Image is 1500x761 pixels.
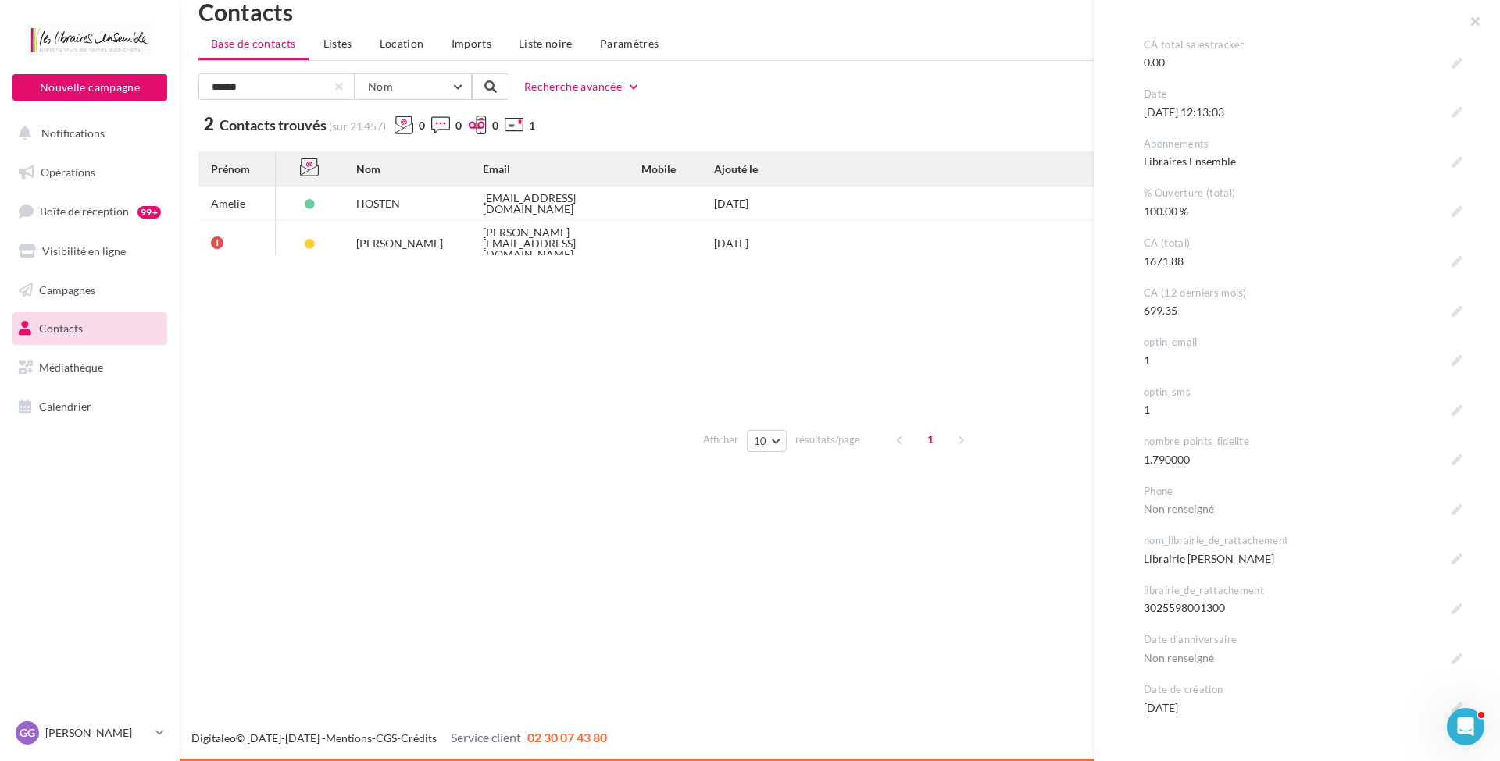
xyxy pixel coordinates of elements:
[1144,151,1462,172] span: Libraires Ensemble
[39,361,103,374] span: Médiathèque
[1144,101,1462,123] span: [DATE] 12:13:03
[211,162,250,176] span: Prénom
[1144,251,1462,272] span: 1671.88
[483,227,616,260] div: [PERSON_NAME][EMAIL_ADDRESS][DOMAIN_NAME]
[1144,186,1462,201] div: % Ouverture (total)
[455,118,462,133] span: 0
[492,118,498,133] span: 0
[703,432,738,447] span: Afficher
[1144,52,1462,73] span: 0.00
[9,390,170,423] a: Calendrier
[1144,449,1462,471] span: 1.790000
[356,198,400,209] div: HOSTEN
[1144,583,1462,598] div: librairie_de_rattachement
[1144,682,1462,697] div: Date de création
[356,162,380,176] span: Nom
[1144,350,1462,372] span: 1
[191,731,607,745] span: © [DATE]-[DATE] - - -
[12,74,167,101] button: Nouvelle campagne
[220,116,327,133] span: Contacts trouvés
[380,37,424,50] span: Location
[9,235,170,268] a: Visibilité en ligne
[9,351,170,384] a: Médiathèque
[1144,286,1462,300] div: CA (12 derniers mois)
[39,322,83,335] span: Contacts
[356,238,443,249] div: [PERSON_NAME]
[714,198,748,209] div: [DATE]
[747,430,787,452] button: 10
[451,730,521,745] span: Service client
[600,37,659,50] span: Paramètres
[9,312,170,345] a: Contacts
[1144,498,1462,520] span: Non renseigné
[1144,399,1462,421] span: 1
[1144,533,1462,548] div: nom_librairie_de_rattachement
[1144,87,1462,101] div: Date
[42,244,126,258] span: Visibilité en ligne
[483,193,616,215] div: [EMAIL_ADDRESS][DOMAIN_NAME]
[191,731,236,745] a: Digitaleo
[1144,697,1462,719] span: [DATE]
[1144,335,1462,350] div: optin_email
[1144,647,1462,669] span: Non renseigné
[527,730,607,745] span: 02 30 07 43 80
[1144,632,1462,647] div: Date d'anniversaire
[401,731,437,745] a: Crédits
[1144,434,1462,449] div: nombre_points_fidelite
[518,77,647,96] button: Recherche avancée
[41,126,105,140] span: Notifications
[519,37,573,50] span: Liste noire
[326,731,372,745] a: Mentions
[376,731,397,745] a: CGS
[918,427,943,452] span: 1
[41,165,95,179] span: Opérations
[714,238,748,249] div: [DATE]
[1144,300,1462,322] span: 699.35
[1144,548,1462,570] span: Librairie [PERSON_NAME]
[714,162,758,176] span: Ajouté le
[355,73,472,100] button: Nom
[211,198,245,209] div: Amelie
[1144,484,1462,499] div: Phone
[1144,201,1462,222] span: 100.00 %
[1447,708,1484,745] iframe: Intercom live chat
[9,156,170,189] a: Opérations
[9,117,164,150] button: Notifications
[329,119,386,133] span: (sur 21 457)
[323,37,352,50] span: Listes
[12,718,167,748] a: GG [PERSON_NAME]
[204,116,214,133] span: 2
[1144,37,1462,52] div: CA total salestracker
[20,725,35,741] span: GG
[795,432,860,447] span: résultats/page
[1144,137,1462,151] div: Abonnements
[137,206,161,219] div: 99+
[1144,385,1462,400] div: optin_sms
[45,725,149,741] p: [PERSON_NAME]
[39,283,95,296] span: Campagnes
[39,400,91,413] span: Calendrier
[368,80,393,93] span: Nom
[754,435,767,447] span: 10
[1144,236,1462,251] div: CA (total)
[40,204,129,218] span: Boîte de réception
[529,118,535,133] span: 1
[9,194,170,228] a: Boîte de réception99+
[452,37,491,50] span: Imports
[1144,597,1462,619] span: 3025598001300
[419,118,425,133] span: 0
[9,274,170,307] a: Campagnes
[641,162,676,176] span: Mobile
[483,162,510,176] span: Email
